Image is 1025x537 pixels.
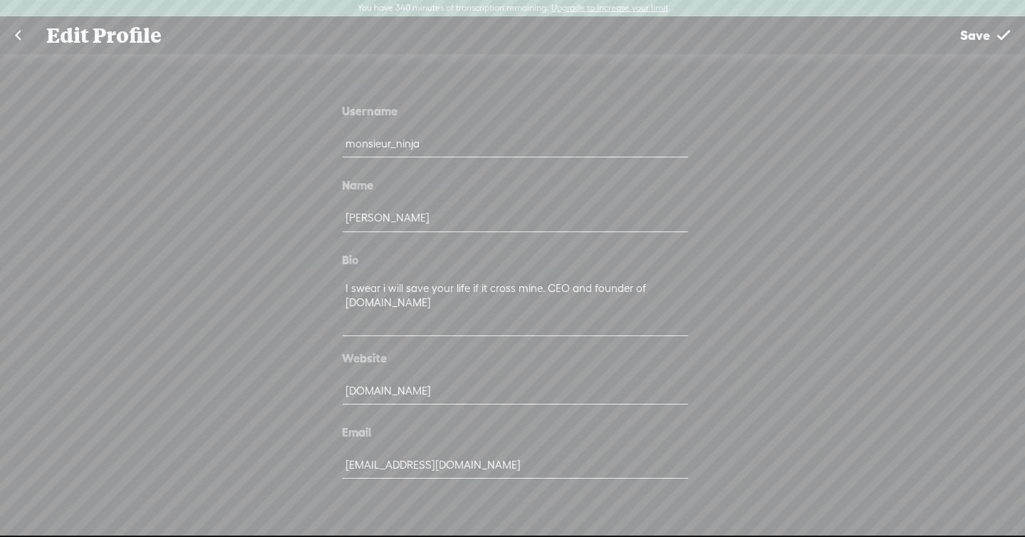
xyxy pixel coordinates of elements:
[335,174,691,196] div: Name
[343,278,688,336] textarea: I swear i will save your life if it cross mine. CEO and founder of [DOMAIN_NAME]
[343,377,688,405] input: Add a website to your profile
[551,3,668,14] label: Upgrade to increase your limit
[335,422,691,443] div: Email
[960,17,990,53] span: Save
[335,100,691,122] div: Username
[343,451,688,479] input: Enter Your Email
[335,348,691,369] div: Website
[36,17,945,54] div: Edit Profile
[358,3,548,14] label: You have 340 minutes of transcription remaining.
[343,204,688,232] input: Add a name to your profile
[335,249,691,271] div: Bio
[343,130,688,157] input: Choose Your Username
